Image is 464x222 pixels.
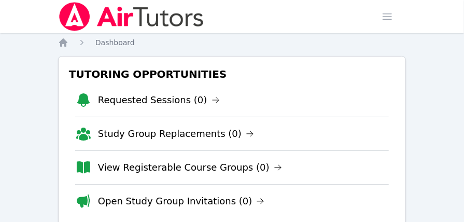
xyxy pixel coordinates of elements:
[98,160,282,175] a: View Registerable Course Groups (0)
[95,37,135,48] a: Dashboard
[98,194,265,209] a: Open Study Group Invitations (0)
[58,2,205,31] img: Air Tutors
[58,37,406,48] nav: Breadcrumb
[98,127,254,141] a: Study Group Replacements (0)
[98,93,220,107] a: Requested Sessions (0)
[95,38,135,47] span: Dashboard
[67,65,397,84] h3: Tutoring Opportunities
